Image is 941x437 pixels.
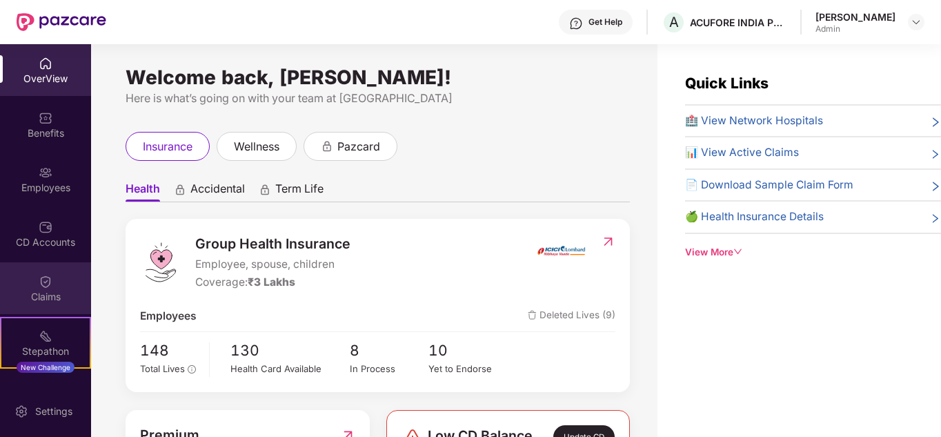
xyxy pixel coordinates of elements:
div: New Challenge [17,362,75,373]
img: svg+xml;base64,PHN2ZyB4bWxucz0iaHR0cDovL3d3dy53My5vcmcvMjAwMC9zdmciIHdpZHRoPSIyMSIgaGVpZ2h0PSIyMC... [39,329,52,343]
span: ₹3 Lakhs [248,275,295,289]
img: RedirectIcon [601,235,615,249]
div: Get Help [588,17,622,28]
div: animation [321,139,333,152]
img: svg+xml;base64,PHN2ZyBpZD0iU2V0dGluZy0yMHgyMCIgeG1sbnM9Imh0dHA6Ly93d3cudzMub3JnLzIwMDAvc3ZnIiB3aW... [14,405,28,418]
img: svg+xml;base64,PHN2ZyBpZD0iQ2xhaW0iIHhtbG5zPSJodHRwOi8vd3d3LnczLm9yZy8yMDAwL3N2ZyIgd2lkdGg9IjIwIi... [39,275,52,289]
div: In Process [350,362,429,376]
span: down [733,247,743,257]
span: 🍏 Health Insurance Details [685,208,824,225]
img: svg+xml;base64,PHN2ZyBpZD0iRW5kb3JzZW1lbnRzIiB4bWxucz0iaHR0cDovL3d3dy53My5vcmcvMjAwMC9zdmciIHdpZH... [39,384,52,398]
span: Health [126,182,160,202]
span: right [930,179,941,193]
span: Total Lives [140,363,185,374]
span: 148 [140,339,199,362]
img: insurerIcon [535,233,587,268]
div: [PERSON_NAME] [815,10,895,23]
span: 8 [350,339,429,362]
span: Quick Links [685,75,769,92]
img: deleteIcon [528,311,537,320]
img: svg+xml;base64,PHN2ZyBpZD0iQ0RfQWNjb3VudHMiIGRhdGEtbmFtZT0iQ0QgQWNjb3VudHMiIHhtbG5zPSJodHRwOi8vd3... [39,220,52,234]
img: logo [140,242,181,283]
span: 130 [230,339,349,362]
span: 📄 Download Sample Claim Form [685,177,853,193]
span: A [669,14,679,30]
div: Welcome back, [PERSON_NAME]! [126,72,630,83]
img: svg+xml;base64,PHN2ZyBpZD0iRHJvcGRvd24tMzJ4MzIiIHhtbG5zPSJodHRwOi8vd3d3LnczLm9yZy8yMDAwL3N2ZyIgd2... [911,17,922,28]
div: Here is what’s going on with your team at [GEOGRAPHIC_DATA] [126,90,630,107]
span: 10 [428,339,508,362]
div: Settings [31,405,77,418]
div: Yet to Endorse [428,362,508,376]
span: Accidental [190,182,245,202]
img: svg+xml;base64,PHN2ZyBpZD0iQmVuZWZpdHMiIHhtbG5zPSJodHRwOi8vd3d3LnczLm9yZy8yMDAwL3N2ZyIgd2lkdGg9Ij... [39,111,52,125]
span: wellness [234,138,279,155]
div: animation [259,183,271,195]
span: right [930,147,941,161]
span: 🏥 View Network Hospitals [685,113,823,129]
img: svg+xml;base64,PHN2ZyBpZD0iSG9tZSIgeG1sbnM9Imh0dHA6Ly93d3cudzMub3JnLzIwMDAvc3ZnIiB3aWR0aD0iMjAiIG... [39,57,52,70]
span: info-circle [188,365,196,373]
span: 📊 View Active Claims [685,144,799,161]
span: Term Life [275,182,324,202]
span: insurance [143,138,192,155]
div: Health Card Available [230,362,349,376]
div: Admin [815,23,895,35]
div: ACUFORE INDIA PRIVATE LIMITED [690,16,786,29]
img: New Pazcare Logo [17,13,106,31]
img: svg+xml;base64,PHN2ZyBpZD0iRW1wbG95ZWVzIiB4bWxucz0iaHR0cDovL3d3dy53My5vcmcvMjAwMC9zdmciIHdpZHRoPS... [39,166,52,179]
div: Coverage: [195,274,350,291]
span: Employees [140,308,197,324]
div: Stepathon [1,344,90,358]
span: Employee, spouse, children [195,256,350,273]
span: Group Health Insurance [195,233,350,255]
span: right [930,115,941,129]
div: View More [685,245,941,260]
img: svg+xml;base64,PHN2ZyBpZD0iSGVscC0zMngzMiIgeG1sbnM9Imh0dHA6Ly93d3cudzMub3JnLzIwMDAvc3ZnIiB3aWR0aD... [569,17,583,30]
span: pazcard [337,138,380,155]
span: right [930,211,941,225]
div: animation [174,183,186,195]
span: Deleted Lives (9) [528,308,615,324]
